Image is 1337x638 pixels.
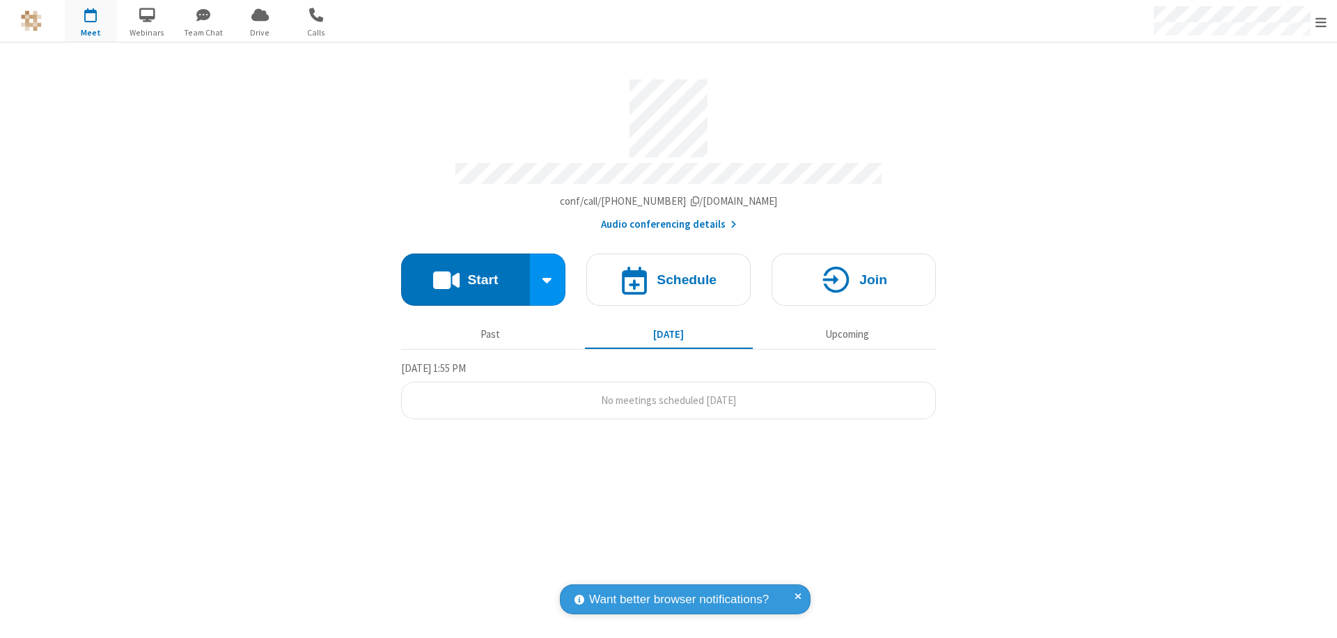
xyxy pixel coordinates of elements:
[401,254,530,306] button: Start
[530,254,566,306] div: Start conference options
[560,194,778,210] button: Copy my meeting room linkCopy my meeting room link
[772,254,936,306] button: Join
[1302,602,1327,628] iframe: Chat
[601,394,736,407] span: No meetings scheduled [DATE]
[859,273,887,286] h4: Join
[401,361,466,375] span: [DATE] 1:55 PM
[65,26,117,39] span: Meet
[467,273,498,286] h4: Start
[178,26,230,39] span: Team Chat
[401,69,936,233] section: Account details
[560,194,778,208] span: Copy my meeting room link
[589,591,769,609] span: Want better browser notifications?
[234,26,286,39] span: Drive
[121,26,173,39] span: Webinars
[601,217,737,233] button: Audio conferencing details
[21,10,42,31] img: QA Selenium DO NOT DELETE OR CHANGE
[586,254,751,306] button: Schedule
[290,26,343,39] span: Calls
[585,321,753,348] button: [DATE]
[763,321,931,348] button: Upcoming
[407,321,574,348] button: Past
[401,360,936,420] section: Today's Meetings
[657,273,717,286] h4: Schedule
